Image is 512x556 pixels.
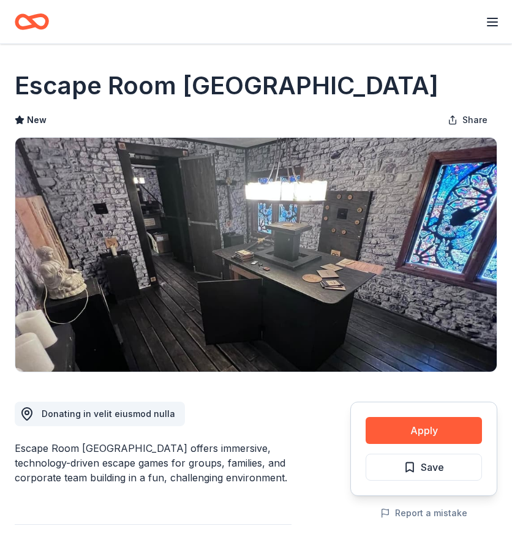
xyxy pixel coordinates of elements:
[366,417,482,444] button: Apply
[27,113,47,127] span: New
[15,138,497,372] img: Image for Escape Room Concord NH
[15,7,49,36] a: Home
[366,454,482,481] button: Save
[462,113,488,127] span: Share
[15,69,439,103] h1: Escape Room [GEOGRAPHIC_DATA]
[42,408,175,419] span: Donating in velit eiusmod nulla
[421,459,444,475] span: Save
[380,506,467,520] button: Report a mistake
[438,108,497,132] button: Share
[15,441,292,485] div: Escape Room [GEOGRAPHIC_DATA] offers immersive, technology-driven escape games for groups, famili...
